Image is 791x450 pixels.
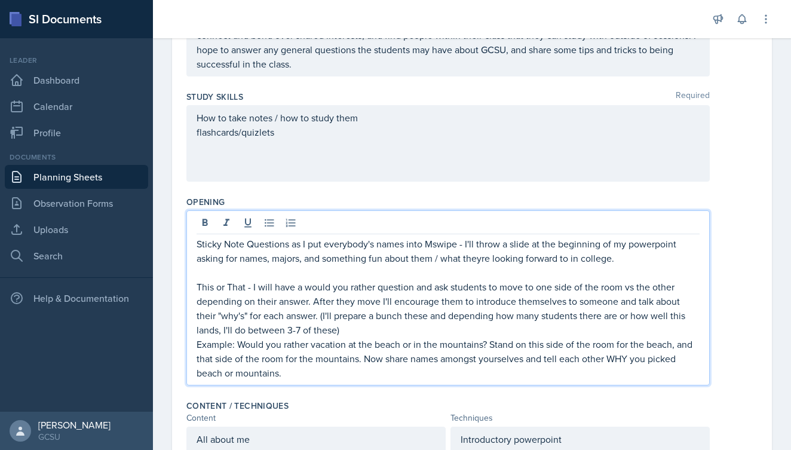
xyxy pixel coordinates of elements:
[197,125,700,139] p: flashcards/quizlets
[5,286,148,310] div: Help & Documentation
[461,432,700,446] p: Introductory powerpoint
[197,237,700,265] p: Sticky Note Questions as I put everybody's names into Mswipe - I'll throw a slide at the beginnin...
[38,419,111,431] div: [PERSON_NAME]
[5,121,148,145] a: Profile
[197,111,700,125] p: How to take notes / how to study them
[5,68,148,92] a: Dashboard
[5,55,148,66] div: Leader
[450,412,710,424] div: Techniques
[197,14,700,71] p: The goal for this session is to introduce myself to the class and get everybody to meet each othe...
[5,165,148,189] a: Planning Sheets
[38,431,111,443] div: GCSU
[5,244,148,268] a: Search
[5,191,148,215] a: Observation Forms
[676,91,710,103] span: Required
[197,280,700,337] p: This or That - I will have a would you rather question and ask students to move to one side of th...
[197,432,436,446] p: All about me
[186,91,243,103] label: Study Skills
[5,94,148,118] a: Calendar
[5,152,148,163] div: Documents
[186,400,289,412] label: Content / Techniques
[186,196,225,208] label: Opening
[186,412,446,424] div: Content
[5,218,148,241] a: Uploads
[197,337,700,380] p: Example: Would you rather vacation at the beach or in the mountains? Stand on this side of the ro...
